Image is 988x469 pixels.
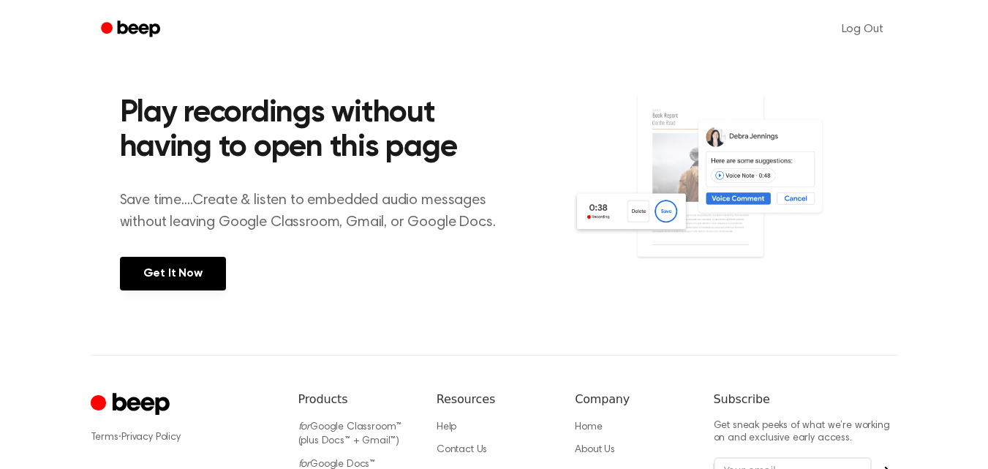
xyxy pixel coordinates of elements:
a: Get It Now [120,257,226,290]
h6: Products [298,391,413,408]
p: Save time....Create & listen to embedded audio messages without leaving Google Classroom, Gmail, ... [120,190,514,233]
div: · [91,430,275,445]
img: Voice Comments on Docs and Recording Widget [572,92,868,289]
a: Home [575,422,602,432]
a: Help [437,422,456,432]
h2: Play recordings without having to open this page [120,97,514,166]
h6: Company [575,391,690,408]
a: Terms [91,432,118,443]
a: Log Out [827,12,898,47]
h6: Resources [437,391,551,408]
i: for [298,422,311,432]
p: Get sneak peeks of what we’re working on and exclusive early access. [714,420,898,446]
a: Beep [91,15,173,44]
a: forGoogle Classroom™ (plus Docs™ + Gmail™) [298,422,402,447]
h6: Subscribe [714,391,898,408]
a: Contact Us [437,445,487,455]
a: Cruip [91,391,173,419]
a: Privacy Policy [121,432,181,443]
a: About Us [575,445,615,455]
